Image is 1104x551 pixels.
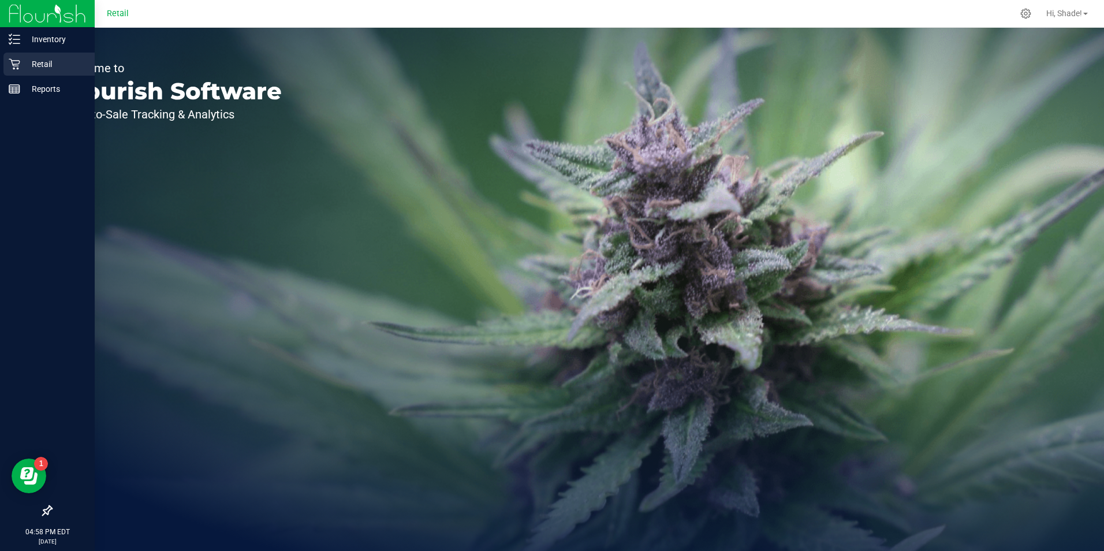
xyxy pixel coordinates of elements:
span: Retail [107,9,129,18]
inline-svg: Reports [9,83,20,95]
p: 04:58 PM EDT [5,527,89,537]
p: Seed-to-Sale Tracking & Analytics [62,109,282,120]
p: Reports [20,82,89,96]
iframe: Resource center unread badge [34,457,48,471]
iframe: Resource center [12,459,46,493]
p: Welcome to [62,62,282,74]
div: Manage settings [1019,8,1033,19]
inline-svg: Inventory [9,33,20,45]
p: Flourish Software [62,80,282,103]
p: Inventory [20,32,89,46]
span: Hi, Shade! [1046,9,1082,18]
inline-svg: Retail [9,58,20,70]
p: [DATE] [5,537,89,546]
p: Retail [20,57,89,71]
